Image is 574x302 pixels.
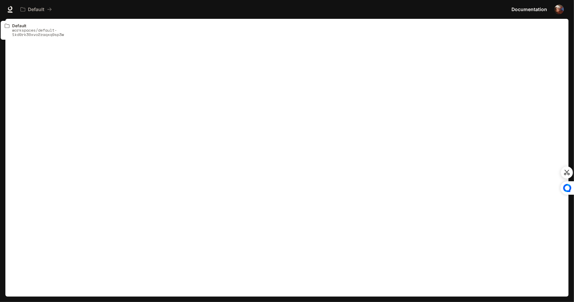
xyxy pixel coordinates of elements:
[5,19,569,302] iframe: Documentation
[28,7,44,12] p: Default
[509,3,550,16] a: Documentation
[12,28,98,37] p: workspaces/default-1kd9rk30xvo2zaqxq9sp3w
[17,3,55,16] button: All workspaces
[12,24,98,28] p: Default
[552,3,566,16] button: User avatar
[554,5,564,14] img: User avatar
[511,5,547,14] span: Documentation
